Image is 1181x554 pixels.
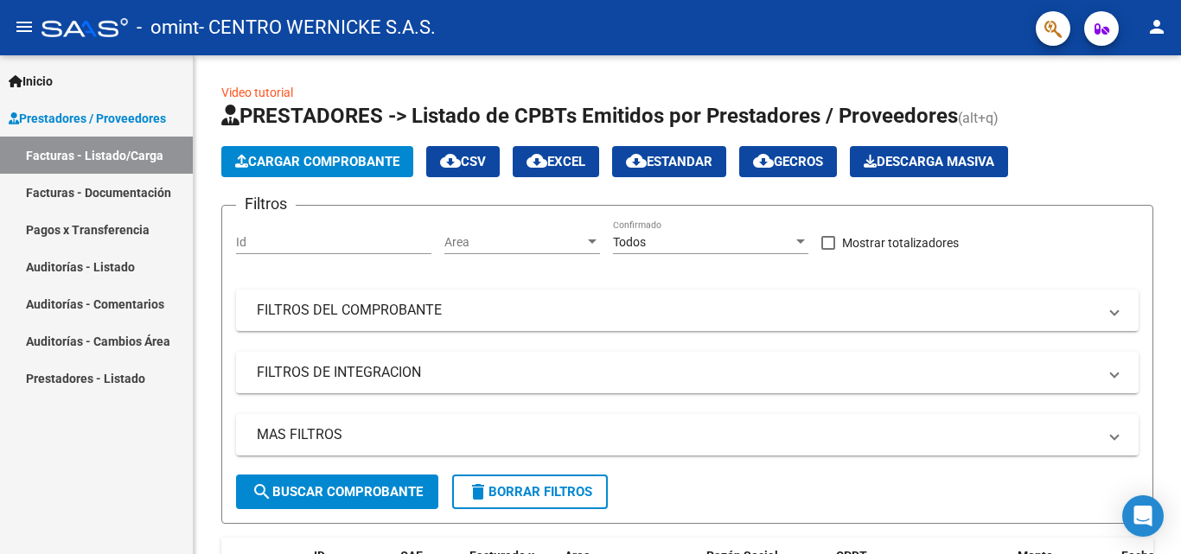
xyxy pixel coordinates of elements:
span: CSV [440,154,486,169]
span: EXCEL [527,154,585,169]
span: Area [444,235,584,250]
button: Gecros [739,146,837,177]
span: Cargar Comprobante [235,154,399,169]
mat-panel-title: FILTROS DEL COMPROBANTE [257,301,1097,320]
mat-icon: cloud_download [753,150,774,171]
mat-panel-title: FILTROS DE INTEGRACION [257,363,1097,382]
button: CSV [426,146,500,177]
mat-expansion-panel-header: MAS FILTROS [236,414,1139,455]
button: EXCEL [513,146,599,177]
span: Gecros [753,154,823,169]
span: PRESTADORES -> Listado de CPBTs Emitidos por Prestadores / Proveedores [221,104,958,128]
mat-icon: cloud_download [440,150,461,171]
h3: Filtros [236,192,296,216]
span: Buscar Comprobante [252,484,423,500]
span: (alt+q) [958,110,999,126]
span: Borrar Filtros [468,484,592,500]
span: Descarga Masiva [864,154,994,169]
mat-icon: menu [14,16,35,37]
button: Descarga Masiva [850,146,1008,177]
mat-icon: delete [468,481,488,502]
span: Mostrar totalizadores [842,232,959,253]
mat-icon: cloud_download [527,150,547,171]
mat-expansion-panel-header: FILTROS DEL COMPROBANTE [236,290,1139,331]
span: Inicio [9,72,53,91]
button: Borrar Filtros [452,474,608,509]
span: - CENTRO WERNICKE S.A.S. [199,9,436,47]
a: Video tutorial [221,86,293,99]
span: Todos [613,235,646,249]
span: - omint [137,9,199,47]
button: Buscar Comprobante [236,474,438,509]
span: Estandar [626,154,712,169]
mat-panel-title: MAS FILTROS [257,425,1097,444]
mat-expansion-panel-header: FILTROS DE INTEGRACION [236,352,1139,393]
mat-icon: person [1146,16,1167,37]
mat-icon: cloud_download [626,150,647,171]
span: Prestadores / Proveedores [9,109,166,128]
div: Open Intercom Messenger [1122,495,1164,537]
app-download-masive: Descarga masiva de comprobantes (adjuntos) [850,146,1008,177]
mat-icon: search [252,481,272,502]
button: Cargar Comprobante [221,146,413,177]
button: Estandar [612,146,726,177]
